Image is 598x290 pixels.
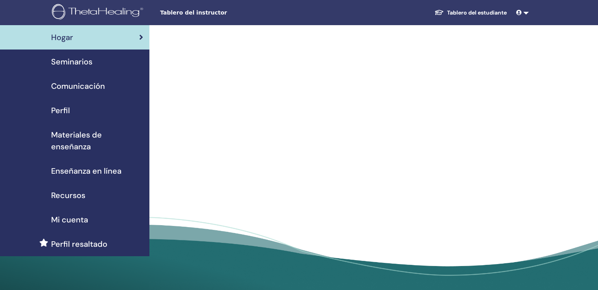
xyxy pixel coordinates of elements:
span: Tablero del instructor [160,9,278,17]
span: Perfil resaltado [51,238,107,250]
img: graduation-cap-white.svg [434,9,444,16]
img: logo.png [52,4,146,22]
span: Recursos [51,189,85,201]
span: Hogar [51,31,73,43]
span: Enseñanza en línea [51,165,121,177]
span: Mi cuenta [51,214,88,226]
a: Tablero del estudiante [428,6,513,20]
span: Materiales de enseñanza [51,129,143,152]
span: Seminarios [51,56,92,68]
span: Perfil [51,105,70,116]
span: Comunicación [51,80,105,92]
